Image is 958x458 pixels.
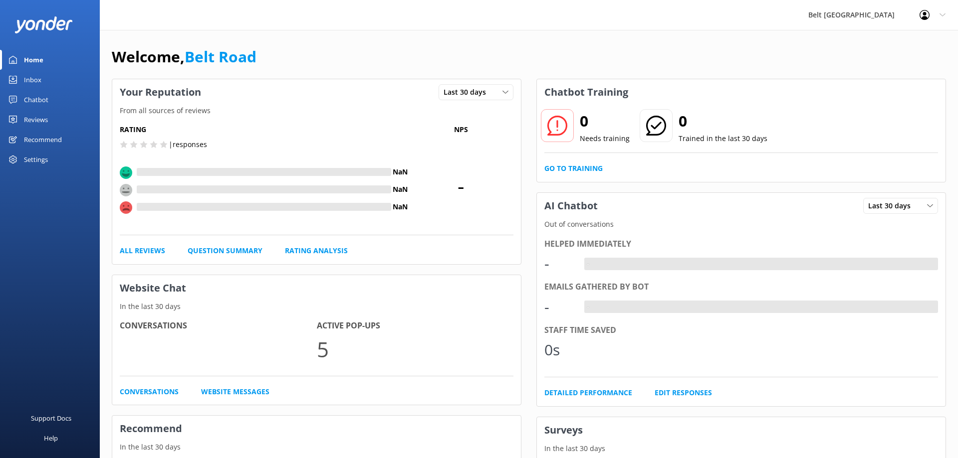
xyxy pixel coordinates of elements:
[544,238,938,251] div: Helped immediately
[120,386,179,397] a: Conversations
[544,324,938,337] div: Staff time saved
[584,258,592,271] div: -
[679,109,767,133] h2: 0
[201,386,269,397] a: Website Messages
[444,87,492,98] span: Last 30 days
[120,319,317,332] h4: Conversations
[112,416,521,442] h3: Recommend
[537,79,636,105] h3: Chatbot Training
[285,245,348,256] a: Rating Analysis
[679,133,767,144] p: Trained in the last 30 days
[24,70,41,90] div: Inbox
[584,301,592,313] div: -
[112,275,521,301] h3: Website Chat
[537,443,946,454] p: In the last 30 days
[544,281,938,294] div: Emails gathered by bot
[120,124,409,135] h5: Rating
[544,252,574,276] div: -
[15,16,72,33] img: yonder-white-logo.png
[537,219,946,230] p: Out of conversations
[112,301,521,312] p: In the last 30 days
[544,387,632,398] a: Detailed Performance
[31,408,71,428] div: Support Docs
[868,200,917,211] span: Last 30 days
[580,109,630,133] h2: 0
[120,245,165,256] a: All Reviews
[391,184,409,195] h4: NaN
[391,166,409,177] h4: NaN
[112,442,521,453] p: In the last 30 days
[537,193,605,219] h3: AI Chatbot
[544,295,574,319] div: -
[317,319,514,332] h4: Active Pop-ups
[544,163,603,174] a: Go to Training
[544,338,574,362] div: 0s
[409,173,513,198] span: -
[24,150,48,169] div: Settings
[112,79,209,105] h3: Your Reputation
[112,45,256,69] h1: Welcome,
[24,90,48,110] div: Chatbot
[24,130,62,150] div: Recommend
[185,46,256,67] a: Belt Road
[112,105,521,116] p: From all sources of reviews
[537,417,946,443] h3: Surveys
[24,110,48,130] div: Reviews
[169,139,207,150] p: | responses
[24,50,43,70] div: Home
[580,133,630,144] p: Needs training
[391,201,409,212] h4: NaN
[655,387,712,398] a: Edit Responses
[188,245,262,256] a: Question Summary
[317,332,514,366] p: 5
[44,428,58,448] div: Help
[409,124,513,135] p: NPS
